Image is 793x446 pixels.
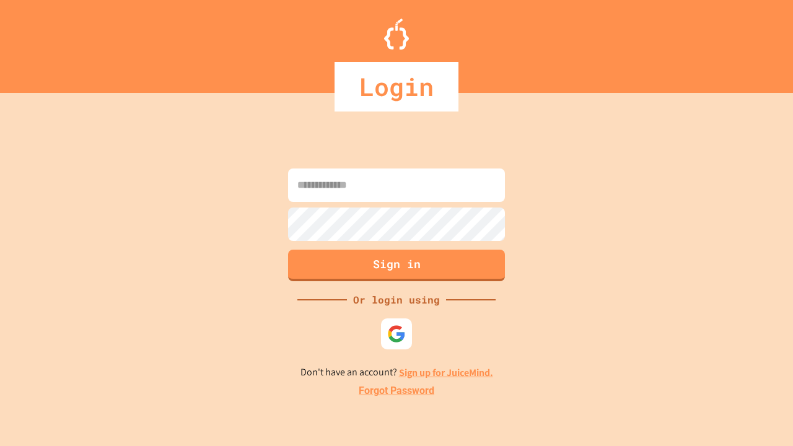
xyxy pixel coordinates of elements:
[690,343,781,395] iframe: chat widget
[300,365,493,380] p: Don't have an account?
[741,396,781,434] iframe: chat widget
[384,19,409,50] img: Logo.svg
[359,383,434,398] a: Forgot Password
[387,325,406,343] img: google-icon.svg
[347,292,446,307] div: Or login using
[399,366,493,379] a: Sign up for JuiceMind.
[335,62,458,111] div: Login
[288,250,505,281] button: Sign in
